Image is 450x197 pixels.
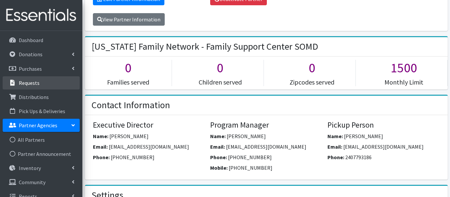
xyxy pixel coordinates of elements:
[361,60,447,76] h1: 1500
[210,153,227,161] label: Phone:
[327,120,440,130] h4: Pickup Person
[19,108,65,114] p: Pick Ups & Deliveries
[3,105,80,118] a: Pick Ups & Deliveries
[19,37,43,43] p: Dashboard
[3,176,80,189] a: Community
[361,78,447,86] h5: Monthly Limit
[93,13,165,26] a: View Partner Information
[343,143,424,150] span: [EMAIL_ADDRESS][DOMAIN_NAME]
[19,80,40,86] p: Requests
[19,65,42,72] p: Purchases
[327,132,343,140] label: Name:
[93,132,108,140] label: Name:
[19,122,57,129] p: Partner Agencies
[85,78,172,86] h5: Families served
[93,120,205,130] h4: Executive Director
[93,143,108,151] label: Email:
[269,78,355,86] h5: Zipcodes served
[3,161,80,175] a: Inventory
[3,34,80,47] a: Dashboard
[3,119,80,132] a: Partner Agencies
[3,48,80,61] a: Donations
[3,62,80,75] a: Purchases
[210,120,323,130] h4: Program Manager
[3,4,80,26] img: HumanEssentials
[3,147,80,160] a: Partner Announcement
[228,154,272,160] span: [PHONE_NUMBER]
[19,94,49,100] p: Distributions
[177,78,264,86] h5: Children served
[269,60,355,76] h1: 0
[111,154,155,160] span: [PHONE_NUMBER]
[3,133,80,146] a: All Partners
[226,143,306,150] span: [EMAIL_ADDRESS][DOMAIN_NAME]
[92,100,170,111] h2: Contact Information
[109,143,189,150] span: [EMAIL_ADDRESS][DOMAIN_NAME]
[344,133,383,139] span: [PERSON_NAME]
[210,164,228,172] label: Mobile:
[85,60,172,76] h1: 0
[19,165,41,171] p: Inventory
[3,76,80,89] a: Requests
[19,179,45,185] p: Community
[210,143,225,151] label: Email:
[93,153,110,161] label: Phone:
[92,41,318,52] h2: [US_STATE] Family Network - Family Support Center SOMD
[109,133,149,139] span: [PERSON_NAME]
[227,133,266,139] span: [PERSON_NAME]
[19,51,42,58] p: Donations
[345,154,372,160] span: 2407793186
[327,153,344,161] label: Phone:
[177,60,264,76] h1: 0
[3,90,80,104] a: Distributions
[210,132,226,140] label: Name:
[229,164,272,171] span: [PHONE_NUMBER]
[327,143,342,151] label: Email:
